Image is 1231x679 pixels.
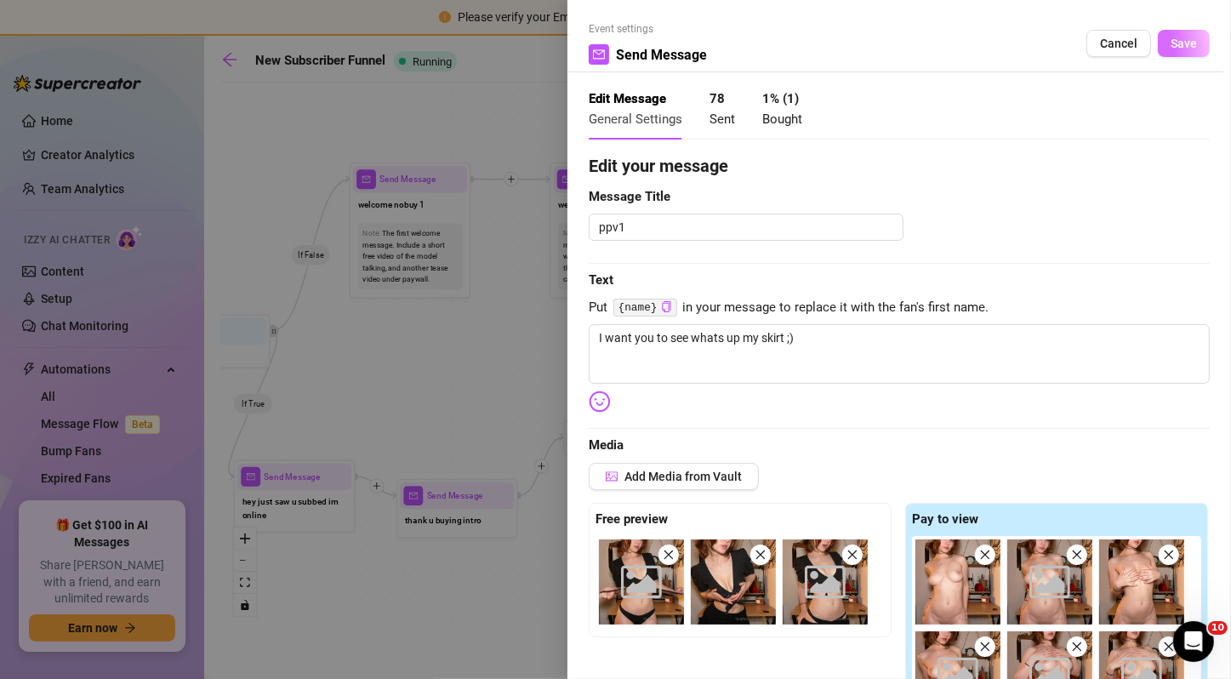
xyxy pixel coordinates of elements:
[762,91,799,106] strong: 1 % ( 1 )
[593,48,605,60] span: mail
[596,511,668,527] strong: Free preview
[1158,30,1210,57] button: Save
[589,21,707,37] span: Event settings
[1071,641,1083,653] span: close
[589,156,728,176] strong: Edit your message
[1171,37,1197,50] span: Save
[589,91,666,106] strong: Edit Message
[1100,37,1137,50] span: Cancel
[589,324,1210,384] textarea: I want you to see whats up my skirt ;)
[613,299,677,317] code: {name}
[915,539,1000,625] img: media
[589,189,670,204] strong: Message Title
[1099,539,1184,625] img: media
[589,214,903,241] textarea: ppv1
[589,391,611,413] img: svg%3e
[1163,549,1175,561] span: close
[661,301,672,312] span: copy
[846,549,858,561] span: close
[1086,30,1151,57] button: Cancel
[755,549,767,561] span: close
[1208,621,1228,635] span: 10
[1163,641,1175,653] span: close
[606,471,618,482] span: picture
[912,511,978,527] strong: Pay to view
[589,437,624,453] strong: Media
[979,641,991,653] span: close
[710,111,735,127] span: Sent
[661,301,672,314] button: Click to Copy
[589,298,1210,318] span: Put in your message to replace it with the fan's first name.
[762,111,802,127] span: Bought
[691,539,776,625] img: media
[616,44,707,66] span: Send Message
[589,463,759,490] button: Add Media from Vault
[663,549,675,561] span: close
[589,111,682,127] span: General Settings
[589,272,613,288] strong: Text
[979,549,991,561] span: close
[1173,621,1214,662] iframe: Intercom live chat
[710,91,725,106] strong: 78
[1071,549,1083,561] span: close
[624,470,742,483] span: Add Media from Vault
